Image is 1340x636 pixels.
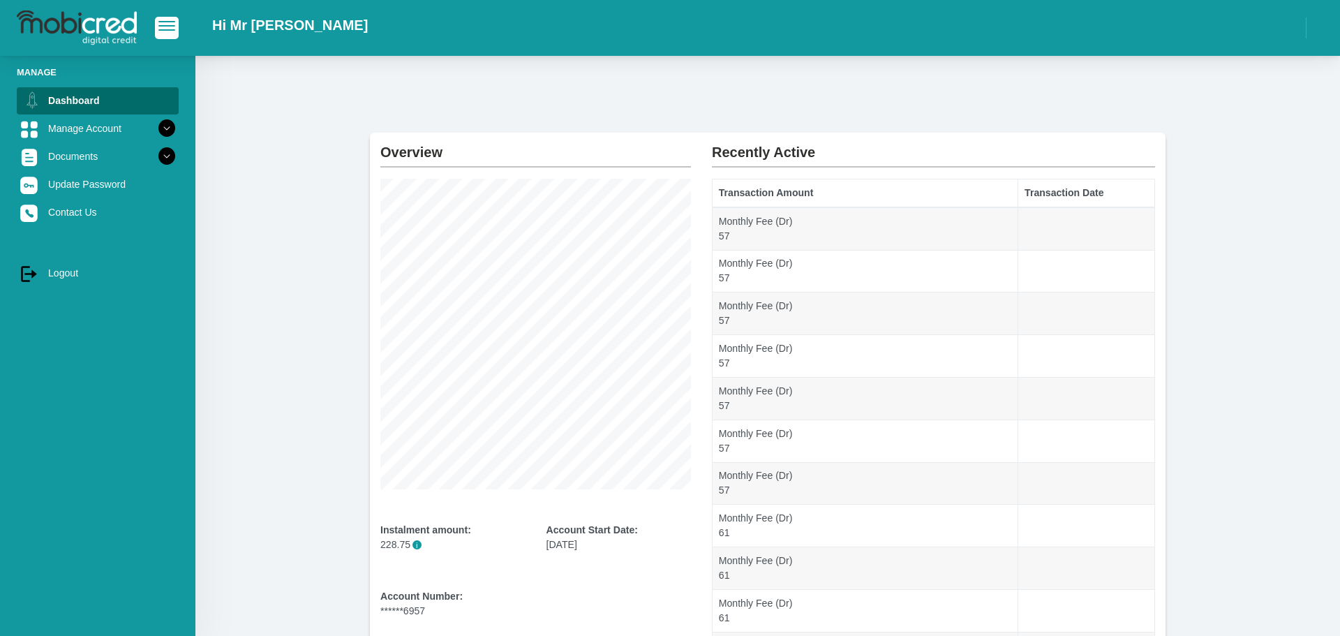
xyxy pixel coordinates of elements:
[713,207,1018,250] td: Monthly Fee (Dr) 57
[17,171,179,198] a: Update Password
[17,260,179,286] a: Logout
[17,143,179,170] a: Documents
[546,523,692,552] div: [DATE]
[17,66,179,79] li: Manage
[713,462,1018,505] td: Monthly Fee (Dr) 57
[713,505,1018,547] td: Monthly Fee (Dr) 61
[713,547,1018,590] td: Monthly Fee (Dr) 61
[546,524,638,535] b: Account Start Date:
[17,115,179,142] a: Manage Account
[17,10,137,45] img: logo-mobicred.svg
[1018,179,1155,207] th: Transaction Date
[380,133,691,161] h2: Overview
[713,590,1018,633] td: Monthly Fee (Dr) 61
[713,420,1018,462] td: Monthly Fee (Dr) 57
[713,335,1018,378] td: Monthly Fee (Dr) 57
[380,524,471,535] b: Instalment amount:
[17,199,179,225] a: Contact Us
[713,179,1018,207] th: Transaction Amount
[380,591,463,602] b: Account Number:
[17,87,179,114] a: Dashboard
[412,540,422,549] span: i
[212,17,368,34] h2: Hi Mr [PERSON_NAME]
[713,377,1018,420] td: Monthly Fee (Dr) 57
[713,293,1018,335] td: Monthly Fee (Dr) 57
[712,133,1155,161] h2: Recently Active
[713,250,1018,293] td: Monthly Fee (Dr) 57
[380,538,526,552] p: 228.75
